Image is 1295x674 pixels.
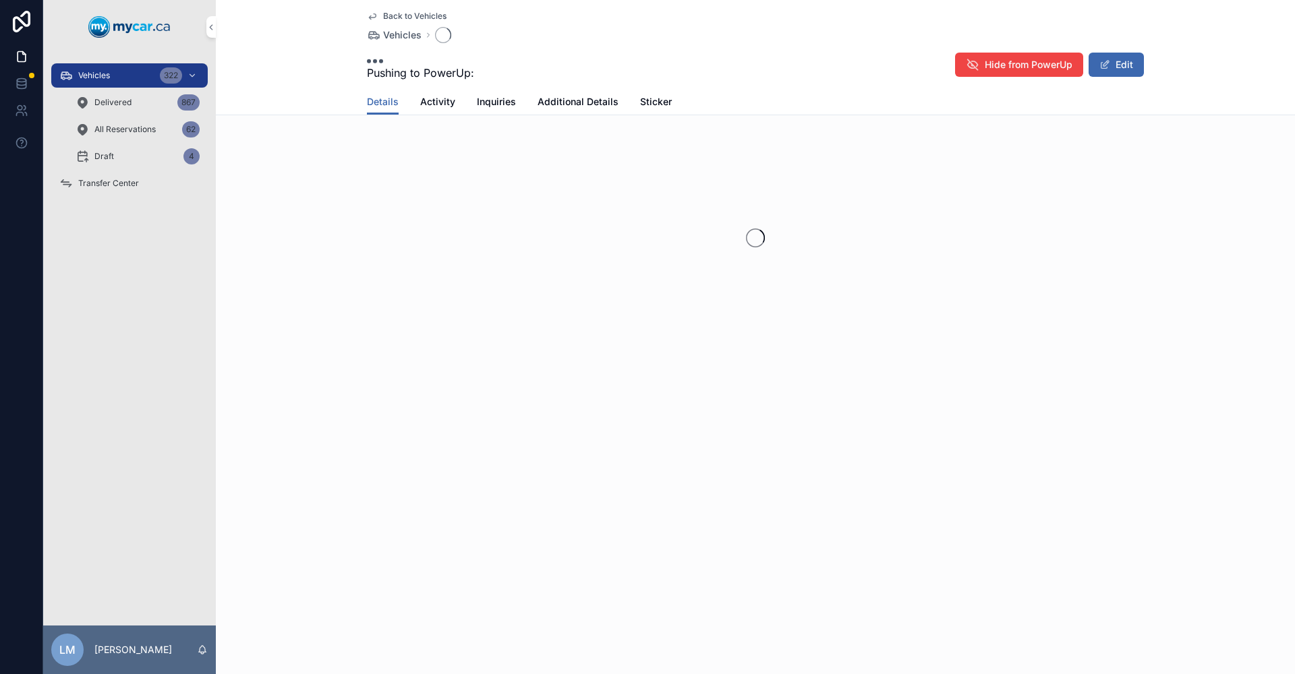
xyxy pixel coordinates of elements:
span: Additional Details [538,95,618,109]
a: Delivered867 [67,90,208,115]
span: Vehicles [383,28,422,42]
span: Inquiries [477,95,516,109]
div: 322 [160,67,182,84]
span: Details [367,95,399,109]
a: Vehicles [367,28,422,42]
span: Transfer Center [78,178,139,189]
a: Vehicles322 [51,63,208,88]
a: Additional Details [538,90,618,117]
span: LM [59,642,76,658]
span: Hide from PowerUp [985,58,1072,71]
span: Pushing to PowerUp: [367,65,474,81]
button: Hide from PowerUp [955,53,1083,77]
a: Sticker [640,90,672,117]
a: Inquiries [477,90,516,117]
span: Delivered [94,97,132,108]
span: Vehicles [78,70,110,81]
img: App logo [88,16,171,38]
a: Transfer Center [51,171,208,195]
a: Back to Vehicles [367,11,447,22]
div: 867 [177,94,200,111]
a: All Reservations62 [67,117,208,142]
a: Activity [420,90,455,117]
p: [PERSON_NAME] [94,643,172,656]
span: All Reservations [94,124,156,135]
div: scrollable content [43,54,216,213]
span: Activity [420,95,455,109]
div: 62 [182,121,200,137]
button: Edit [1089,53,1144,77]
a: Draft4 [67,144,208,168]
span: Back to Vehicles [383,11,447,22]
span: Sticker [640,95,672,109]
a: Details [367,90,399,115]
div: 4 [183,148,200,164]
span: Draft [94,151,114,162]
